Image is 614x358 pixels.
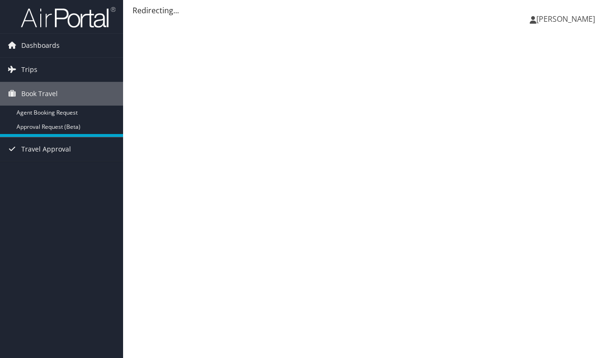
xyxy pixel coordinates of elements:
[21,137,71,161] span: Travel Approval
[21,34,60,57] span: Dashboards
[21,58,37,81] span: Trips
[530,5,605,33] a: [PERSON_NAME]
[21,82,58,106] span: Book Travel
[133,5,605,16] div: Redirecting...
[21,6,116,28] img: airportal-logo.png
[536,14,595,24] span: [PERSON_NAME]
